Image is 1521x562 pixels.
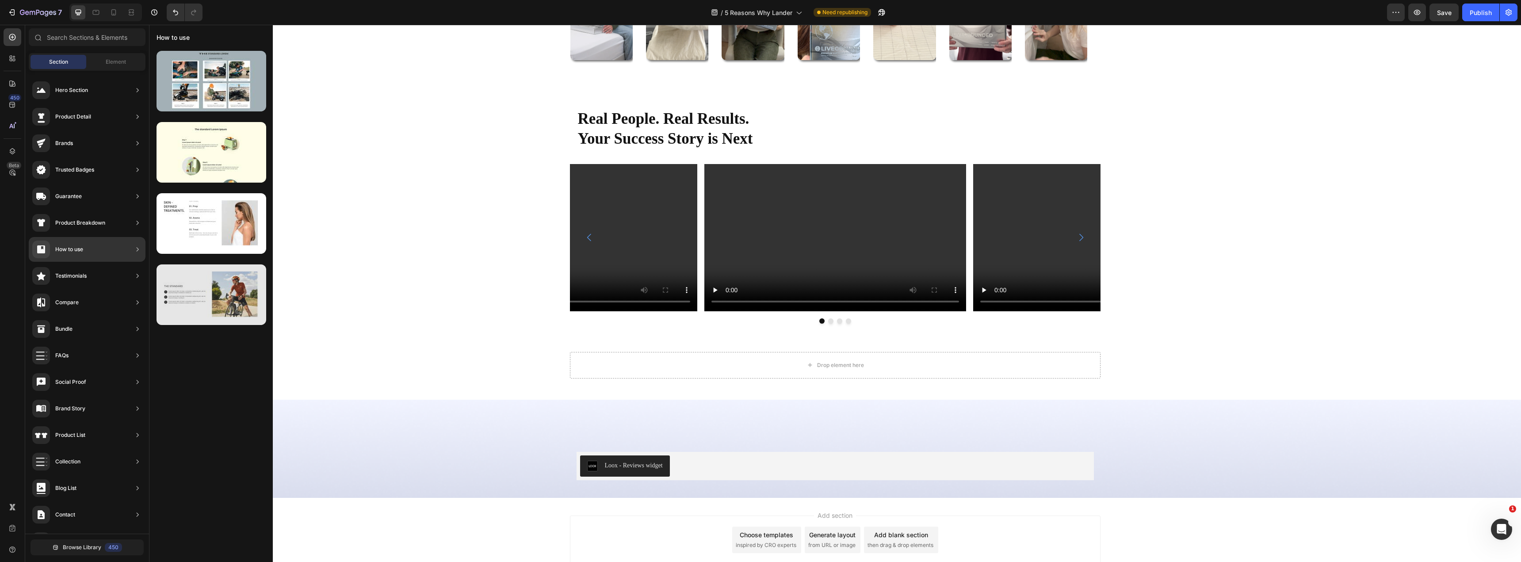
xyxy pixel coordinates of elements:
span: Section [49,58,68,66]
button: Loox - Reviews widget [431,431,521,452]
iframe: Design area [149,25,1521,562]
video: Video [555,139,817,287]
span: 1 [1509,505,1516,512]
p: 7 [58,7,62,18]
div: Social Proof [55,378,86,386]
div: Undo/Redo [167,4,203,21]
div: Hero Section [55,86,88,95]
div: Brands [55,139,73,148]
button: Dot [679,294,684,299]
span: Browse Library [63,543,101,551]
div: Loox - Reviews widget [456,436,514,445]
span: / [721,8,723,17]
div: Testimonials [55,271,87,280]
div: Choose templates [591,505,644,515]
div: Collection [55,457,80,466]
button: Carousel Next Arrow [920,200,944,225]
span: from URL or image [659,516,707,524]
span: 5 Reasons Why Lander [725,8,792,17]
div: Contact [55,510,75,519]
span: inspired by CRO experts [587,516,647,524]
h2: Real People. Real Results. Your Success Story is Next [428,83,944,125]
button: Dot [697,294,702,299]
button: 7 [4,4,66,21]
div: 450 [8,94,21,101]
button: Dot [688,294,693,299]
button: Save [1429,4,1459,21]
span: Element [106,58,126,66]
input: Search Sections & Elements [29,28,145,46]
div: Bundle [55,325,73,333]
span: then drag & drop elements [718,516,784,524]
button: Browse Library450 [31,539,144,555]
div: FAQs [55,351,69,360]
div: Product List [55,431,85,440]
div: Brand Story [55,404,85,413]
span: Save [1437,9,1452,16]
span: Add section [665,486,707,495]
div: Compare [55,298,79,307]
div: Add blank section [725,505,779,515]
div: Blog List [55,484,76,493]
button: Publish [1462,4,1499,21]
div: 450 [105,543,122,552]
div: Publish [1470,8,1492,17]
button: Carousel Back Arrow [428,200,453,225]
span: Need republishing [822,8,868,16]
button: Dot [670,294,676,299]
div: Generate layout [660,505,707,515]
video: Video [824,139,1086,287]
img: loox.png [438,436,449,447]
div: Product Detail [55,112,91,121]
div: Drop element here [668,337,715,344]
div: Trusted Badges [55,165,94,174]
div: Product Breakdown [55,218,105,227]
div: How to use [55,245,83,254]
div: Beta [7,162,21,169]
div: Guarantee [55,192,82,201]
iframe: Intercom live chat [1491,519,1512,540]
